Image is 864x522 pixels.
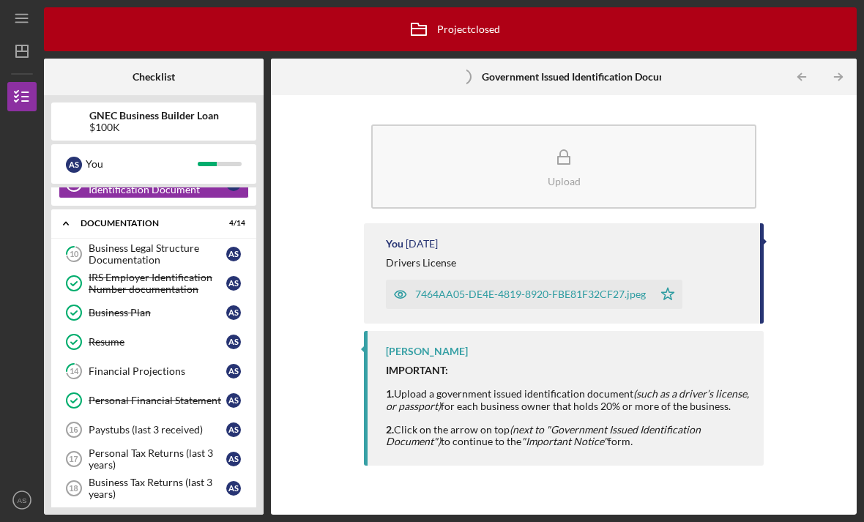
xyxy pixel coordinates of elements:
[386,387,394,400] strong: 1.
[226,305,241,320] div: A S
[386,423,394,436] strong: 2.
[86,152,198,176] div: You
[59,269,249,298] a: IRS Employer Identification Number documentationAS
[66,157,82,173] div: A S
[89,110,219,122] b: GNEC Business Builder Loan
[386,364,448,376] strong: IMPORTANT:
[59,474,249,503] a: 18Business Tax Returns (last 3 years)AS
[89,122,219,133] div: $100K
[386,257,456,269] div: Drivers License
[59,239,249,269] a: 10Business Legal Structure DocumentationAS
[226,452,241,466] div: A S
[70,367,79,376] tspan: 14
[386,238,403,250] div: You
[59,169,249,198] a: 9Government Issued Identification DocumentAS
[226,335,241,349] div: A S
[482,71,682,83] b: Government Issued Identification Document
[70,250,79,259] tspan: 10
[89,336,226,348] div: Resume
[548,176,581,187] div: Upload
[59,298,249,327] a: Business PlanAS
[69,484,78,493] tspan: 18
[226,247,241,261] div: A S
[72,179,77,189] tspan: 9
[18,496,27,504] text: AS
[386,423,701,447] em: (next to "Government Issued Identification Document")
[7,485,37,515] button: AS
[226,364,241,379] div: A S
[89,242,226,266] div: Business Legal Structure Documentation
[630,435,633,447] em: .
[89,365,226,377] div: Financial Projections
[59,444,249,474] a: 17Personal Tax Returns (last 3 years)AS
[59,327,249,357] a: ResumeAS
[69,425,78,434] tspan: 16
[226,422,241,437] div: A S
[133,71,175,83] b: Checklist
[386,280,682,309] button: 7464AA05-DE4E-4819-8920-FBE81F32CF27.jpeg
[226,276,241,291] div: A S
[59,357,249,386] a: 14Financial ProjectionsAS
[226,393,241,408] div: A S
[89,447,226,471] div: Personal Tax Returns (last 3 years)
[386,365,749,447] div: Upload a government issued identification document for each business owner that holds 20% or more...
[226,481,241,496] div: A S
[371,124,756,209] button: Upload
[401,11,500,48] div: Project closed
[521,435,608,447] em: "Important Notice"
[89,477,226,500] div: Business Tax Returns (last 3 years)
[69,455,78,463] tspan: 17
[386,387,749,411] em: (such as a driver’s license, or passport)
[386,346,468,357] div: [PERSON_NAME]
[89,307,226,318] div: Business Plan
[406,238,438,250] time: 2025-01-06 18:55
[89,272,226,295] div: IRS Employer Identification Number documentation
[89,424,226,436] div: Paystubs (last 3 received)
[219,219,245,228] div: 4 / 14
[89,395,226,406] div: Personal Financial Statement
[59,415,249,444] a: 16Paystubs (last 3 received)AS
[81,219,209,228] div: Documentation
[59,386,249,415] a: Personal Financial StatementAS
[415,288,646,300] div: 7464AA05-DE4E-4819-8920-FBE81F32CF27.jpeg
